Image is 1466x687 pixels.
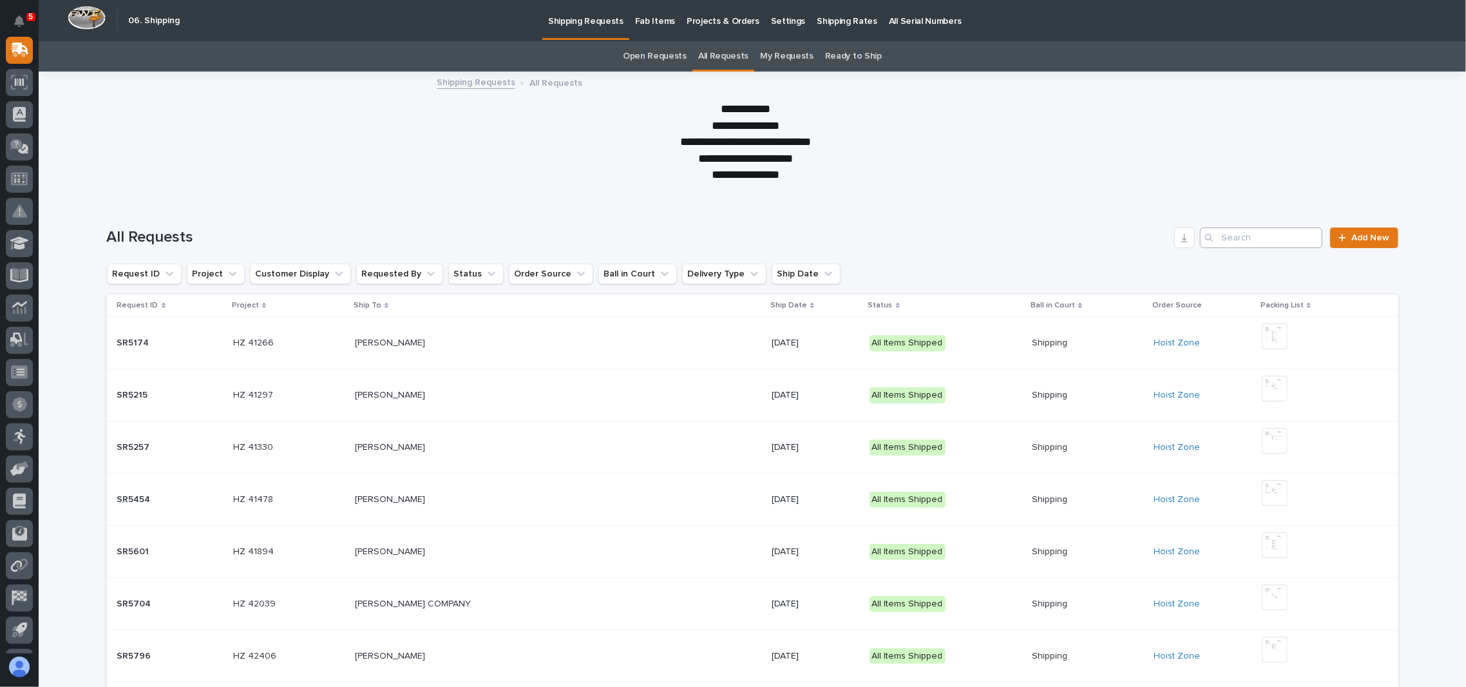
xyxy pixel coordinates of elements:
p: Shipping [1032,387,1070,401]
button: Request ID [107,264,182,284]
a: Hoist Zone [1154,494,1200,505]
span: Add New [1352,233,1390,242]
button: Ship Date [772,264,841,284]
p: HZ 41297 [233,387,276,401]
p: Shipping [1032,492,1070,505]
p: HZ 41266 [233,335,276,349]
p: Ball in Court [1031,298,1075,313]
div: All Items Shipped [870,387,946,403]
p: Project [232,298,259,313]
a: Hoist Zone [1154,390,1200,401]
p: Shipping [1032,440,1070,453]
p: [DATE] [772,494,859,505]
p: SR5704 [117,596,154,610]
p: SR5796 [117,648,154,662]
div: Notifications5 [16,15,33,36]
div: All Items Shipped [870,648,946,664]
a: Shipping Requests [437,74,515,89]
p: Status [868,298,893,313]
p: SR5454 [117,492,153,505]
p: [DATE] [772,599,859,610]
tr: SR5215SR5215 HZ 41297HZ 41297 [PERSON_NAME][PERSON_NAME] [DATE]All Items ShippedShippingShipping ... [107,369,1398,421]
p: Shipping [1032,596,1070,610]
a: Add New [1330,227,1398,248]
p: Shipping [1032,544,1070,557]
a: Hoist Zone [1154,547,1200,557]
a: Ready to Ship [825,41,882,72]
div: All Items Shipped [870,596,946,612]
p: SR5257 [117,440,153,453]
button: users-avatar [6,653,33,681]
a: Hoist Zone [1154,338,1200,349]
button: Customer Display [250,264,351,284]
p: Shipping [1032,335,1070,349]
tr: SR5257SR5257 HZ 41330HZ 41330 [PERSON_NAME][PERSON_NAME] [DATE]All Items ShippedShippingShipping ... [107,421,1398,474]
button: Status [448,264,504,284]
button: Notifications [6,8,33,35]
p: [PERSON_NAME] [355,648,428,662]
p: [PERSON_NAME] [355,335,428,349]
button: Project [187,264,245,284]
tr: SR5601SR5601 HZ 41894HZ 41894 [PERSON_NAME][PERSON_NAME] [DATE]All Items ShippedShippingShipping ... [107,526,1398,578]
h1: All Requests [107,228,1170,247]
a: Open Requests [623,41,687,72]
p: [PERSON_NAME] [355,440,428,453]
p: Packing List [1261,298,1304,313]
p: [PERSON_NAME] COMPANY [355,596,473,610]
tr: SR5704SR5704 HZ 42039HZ 42039 [PERSON_NAME] COMPANY[PERSON_NAME] COMPANY [DATE]All Items ShippedS... [107,578,1398,630]
p: HZ 42406 [233,648,279,662]
p: HZ 41478 [233,492,276,505]
p: HZ 41330 [233,440,276,453]
p: Ship Date [770,298,807,313]
a: All Requests [698,41,748,72]
p: Ship To [354,298,381,313]
p: [PERSON_NAME] [355,387,428,401]
div: All Items Shipped [870,440,946,456]
div: All Items Shipped [870,492,946,508]
p: [DATE] [772,442,859,453]
p: [DATE] [772,390,859,401]
p: 5 [28,12,33,21]
p: [DATE] [772,338,859,349]
button: Requested By [356,264,443,284]
input: Search [1200,227,1322,248]
p: [PERSON_NAME] [355,544,428,557]
p: [DATE] [772,547,859,557]
tr: SR5174SR5174 HZ 41266HZ 41266 [PERSON_NAME][PERSON_NAME] [DATE]All Items ShippedShippingShipping ... [107,317,1398,369]
button: Order Source [509,264,593,284]
p: HZ 42039 [233,596,278,610]
tr: SR5796SR5796 HZ 42406HZ 42406 [PERSON_NAME][PERSON_NAME] [DATE]All Items ShippedShippingShipping ... [107,630,1398,682]
a: Hoist Zone [1154,599,1200,610]
p: [PERSON_NAME] [355,492,428,505]
button: Ball in Court [598,264,677,284]
p: SR5174 [117,335,152,349]
p: Shipping [1032,648,1070,662]
img: Workspace Logo [68,6,106,30]
p: Request ID [117,298,158,313]
a: Hoist Zone [1154,442,1200,453]
a: My Requests [760,41,814,72]
p: SR5601 [117,544,152,557]
tr: SR5454SR5454 HZ 41478HZ 41478 [PERSON_NAME][PERSON_NAME] [DATE]All Items ShippedShippingShipping ... [107,474,1398,526]
button: Delivery Type [682,264,766,284]
h2: 06. Shipping [128,15,180,26]
p: All Requests [529,75,582,89]
p: Order Source [1152,298,1202,313]
p: SR5215 [117,387,151,401]
p: [DATE] [772,651,859,662]
div: All Items Shipped [870,335,946,351]
div: All Items Shipped [870,544,946,560]
p: HZ 41894 [233,544,276,557]
a: Hoist Zone [1154,651,1200,662]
